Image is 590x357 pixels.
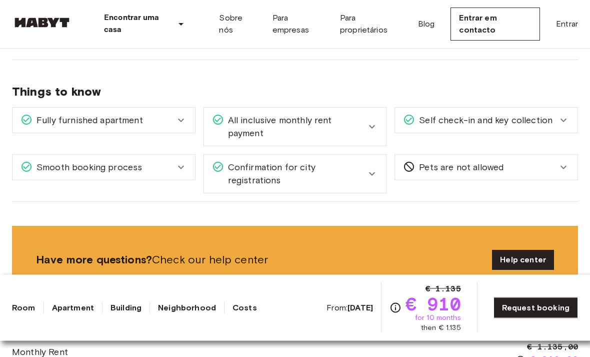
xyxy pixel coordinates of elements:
span: then € 1.135 [421,323,461,333]
b: [DATE] [347,303,373,312]
img: Habyt [12,18,72,28]
span: Fully furnished apartment [32,114,143,127]
div: Self check-in and key collection [395,108,577,133]
a: Room [12,302,35,314]
svg: Check cost overview for full price breakdown. Please note that discounts apply to new joiners onl... [389,302,401,314]
b: Have more questions? [36,253,152,267]
a: Neighborhood [158,302,216,314]
a: Costs [232,302,257,314]
p: Encontrar uma casa [104,12,171,36]
span: Pets are not allowed [415,161,503,174]
span: Check our help center [36,253,484,268]
span: € 1.135 [425,283,461,295]
a: Entrar em contacto [450,8,540,41]
div: Pets are not allowed [395,155,577,180]
span: Smooth booking process [32,161,142,174]
span: for 10 months [415,313,461,323]
a: Apartment [52,302,94,314]
div: Fully furnished apartment [12,108,195,133]
a: Help center [492,250,554,270]
span: Self check-in and key collection [415,114,552,127]
span: Things to know [12,85,578,100]
a: Building [110,302,141,314]
span: Confirmation for city registrations [224,161,366,187]
span: From: [326,302,373,313]
span: € 910 [405,295,461,313]
span: All inclusive monthly rent payment [224,114,366,140]
a: Blog [418,18,435,30]
div: Confirmation for city registrations [204,155,386,193]
a: Para empresas [272,12,324,36]
a: Para proprietários [340,12,402,36]
a: Entrar [556,18,578,30]
span: € 1.135,00 [527,341,578,353]
a: Sobre nós [219,12,256,36]
div: All inclusive monthly rent payment [204,108,386,146]
a: Request booking [493,297,578,318]
div: Smooth booking process [12,155,195,180]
